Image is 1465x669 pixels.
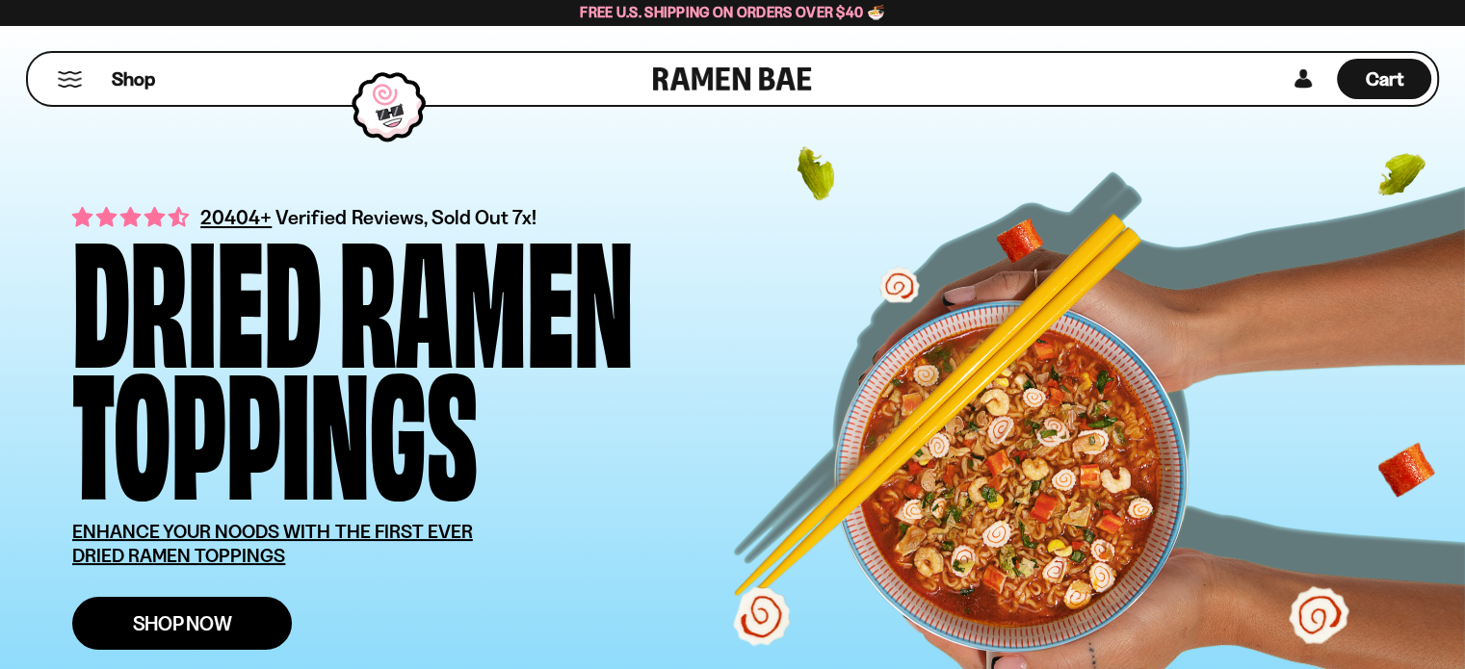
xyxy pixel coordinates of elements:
a: Shop [112,59,155,99]
div: Toppings [72,359,478,491]
span: Free U.S. Shipping on Orders over $40 🍜 [580,3,885,21]
div: Cart [1337,53,1431,105]
a: Shop Now [72,597,292,650]
div: Dried [72,227,322,359]
button: Mobile Menu Trigger [57,71,83,88]
u: ENHANCE YOUR NOODS WITH THE FIRST EVER DRIED RAMEN TOPPINGS [72,520,473,567]
span: Shop [112,66,155,92]
div: Ramen [339,227,634,359]
span: Cart [1366,67,1403,90]
span: Shop Now [133,613,232,633]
